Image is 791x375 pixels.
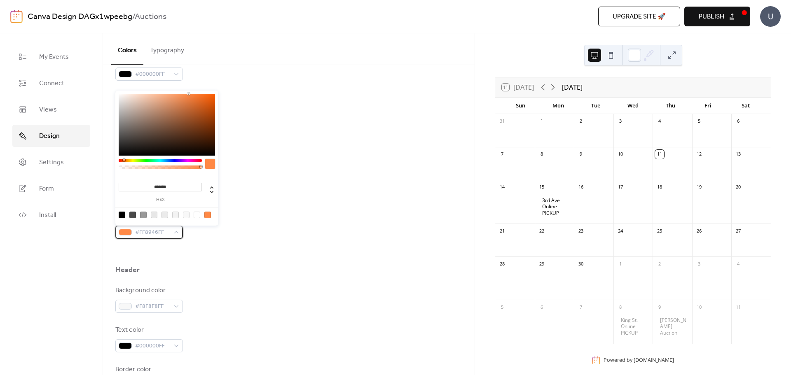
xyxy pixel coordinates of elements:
div: Border color [115,365,181,375]
div: 11 [734,303,743,312]
div: 26 [695,226,704,235]
div: 2 [576,117,585,126]
div: 3rd Ave Online PICKUP [542,197,571,217]
span: #000000FF [135,70,170,79]
div: Sun [502,98,539,114]
div: 9393 Kent Ave. AUCTION LIVE [731,274,771,281]
div: 2 [655,259,664,268]
a: Install [12,204,90,226]
span: My Events [39,52,69,62]
div: Text color [115,325,181,335]
span: Form [39,184,54,194]
div: 5 [498,303,507,312]
b: / [132,9,135,25]
div: 4 [734,259,743,268]
button: Upgrade site 🚀 [598,7,680,26]
div: 22 [537,226,546,235]
div: 4 [655,117,664,126]
div: 1 [537,117,546,126]
div: rgb(243, 243, 243) [172,212,179,218]
span: Connect [39,79,64,89]
div: 6 [537,303,546,312]
div: rgb(231, 231, 231) [151,212,157,218]
div: Tue [577,98,614,114]
span: #000000FF [135,341,170,351]
span: Views [39,105,57,115]
div: 5 [695,117,704,126]
div: rgb(255, 137, 70) [204,212,211,218]
div: [PERSON_NAME] Auction [660,317,689,336]
div: 9 [655,303,664,312]
div: 10 [695,303,704,312]
a: Settings [12,151,90,173]
div: 21 [498,226,507,235]
b: Auctions [135,9,166,25]
div: King St. Online START [613,285,653,292]
div: 8 [537,150,546,159]
div: 4520 Georgetown AUCTION [692,274,732,281]
span: Upgrade site 🚀 [613,12,666,22]
div: 6 [734,117,743,126]
div: 16 [576,183,585,192]
div: Fri [689,98,727,114]
div: Powered by [604,357,674,364]
a: [DOMAIN_NAME] [634,357,674,364]
div: King St. Online PICKUP [621,317,650,336]
span: Publish [699,12,724,22]
div: 3rd Ave Online END [495,197,535,204]
div: 7 [498,150,507,159]
div: 30 [576,259,585,268]
div: 24 [616,226,625,235]
div: rgb(74, 74, 74) [129,212,136,218]
div: 28 [498,259,507,268]
div: 27 [734,226,743,235]
div: Background color [115,286,181,296]
div: 12 [695,150,704,159]
a: Design [12,125,90,147]
a: Canva Design DAGx1wpeebg [28,9,132,25]
div: Thu [652,98,689,114]
span: #FF8946FF [135,228,170,238]
button: Typography [143,33,191,64]
span: Settings [39,158,64,168]
div: 11 [655,150,664,159]
div: Wed [614,98,652,114]
span: Install [39,210,56,220]
div: rgb(255, 255, 255) [194,212,200,218]
a: Form [12,177,90,200]
a: My Events [12,46,90,68]
div: 619 3rd Ave. AUCTION LIVE [731,241,771,248]
div: 25 [655,226,664,235]
div: rgb(248, 248, 248) [183,212,190,218]
div: 20 [734,183,743,192]
div: 3 [616,117,625,126]
a: Views [12,98,90,121]
div: 17 [616,183,625,192]
button: Colors [111,33,143,65]
div: 7 [576,303,585,312]
div: Mon [539,98,577,114]
div: Header [115,265,140,275]
a: Connect [12,72,90,94]
div: King St. Online END [574,317,613,324]
div: 31 [498,117,507,126]
div: 19 [695,183,704,192]
img: logo [10,10,23,23]
div: 14 [498,183,507,192]
div: 13 [734,150,743,159]
div: rgb(153, 153, 153) [140,212,147,218]
div: 3rd Ave Online PICKUP [535,197,574,217]
div: 8 [616,303,625,312]
div: 3467 Briardale AUCTION [613,274,653,281]
div: 18 [655,183,664,192]
span: Design [39,131,60,141]
div: 1 [616,259,625,268]
div: 29 [537,259,546,268]
div: [DATE] [562,82,583,92]
div: King St. Online PICKUP [613,317,653,336]
div: rgb(235, 235, 235) [161,212,168,218]
span: #F8F8F8FF [135,302,170,312]
label: hex [119,198,202,202]
div: 3 [695,259,704,268]
div: Sat [727,98,764,114]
